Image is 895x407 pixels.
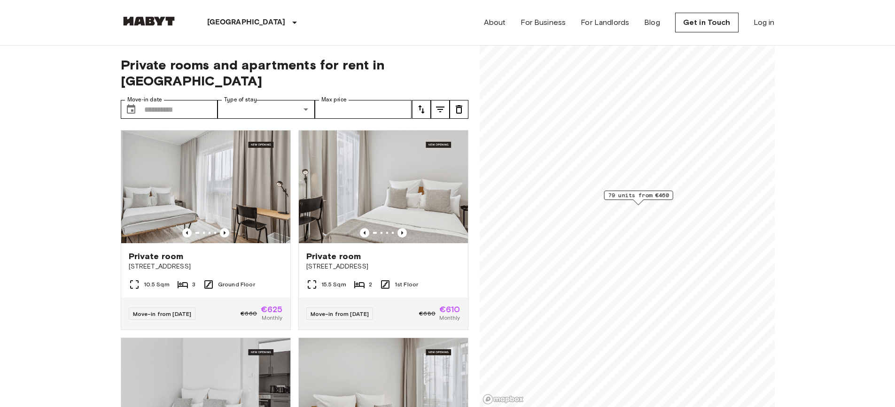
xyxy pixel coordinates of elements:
[608,191,669,200] span: 79 units from €460
[121,130,291,330] a: Marketing picture of unit DE-13-001-002-001Previous imagePrevious imagePrivate room[STREET_ADDRES...
[220,228,229,238] button: Previous image
[754,17,775,28] a: Log in
[121,16,177,26] img: Habyt
[395,280,418,289] span: 1st Floor
[218,280,255,289] span: Ground Floor
[133,310,192,317] span: Move-in from [DATE]
[604,191,673,205] div: Map marker
[121,131,290,243] img: Marketing picture of unit DE-13-001-002-001
[262,314,282,322] span: Monthly
[483,394,524,405] a: Mapbox logo
[419,309,436,318] span: €680
[144,280,170,289] span: 10.5 Sqm
[192,280,195,289] span: 3
[431,100,450,119] button: tune
[439,314,460,322] span: Monthly
[224,96,257,104] label: Type of stay
[241,309,257,318] span: €660
[439,305,460,314] span: €610
[207,17,286,28] p: [GEOGRAPHIC_DATA]
[484,17,506,28] a: About
[369,280,372,289] span: 2
[412,100,431,119] button: tune
[299,131,468,243] img: Marketing picture of unit DE-13-001-111-002
[321,280,346,289] span: 15.5 Sqm
[121,57,468,89] span: Private rooms and apartments for rent in [GEOGRAPHIC_DATA]
[261,305,283,314] span: €625
[321,96,347,104] label: Max price
[129,262,283,271] span: [STREET_ADDRESS]
[311,310,369,317] span: Move-in from [DATE]
[129,251,184,262] span: Private room
[306,251,361,262] span: Private room
[397,228,407,238] button: Previous image
[521,17,566,28] a: For Business
[127,96,162,104] label: Move-in date
[644,17,660,28] a: Blog
[122,100,140,119] button: Choose date
[182,228,192,238] button: Previous image
[581,17,629,28] a: For Landlords
[360,228,369,238] button: Previous image
[306,262,460,271] span: [STREET_ADDRESS]
[675,13,739,32] a: Get in Touch
[450,100,468,119] button: tune
[298,130,468,330] a: Marketing picture of unit DE-13-001-111-002Previous imagePrevious imagePrivate room[STREET_ADDRES...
